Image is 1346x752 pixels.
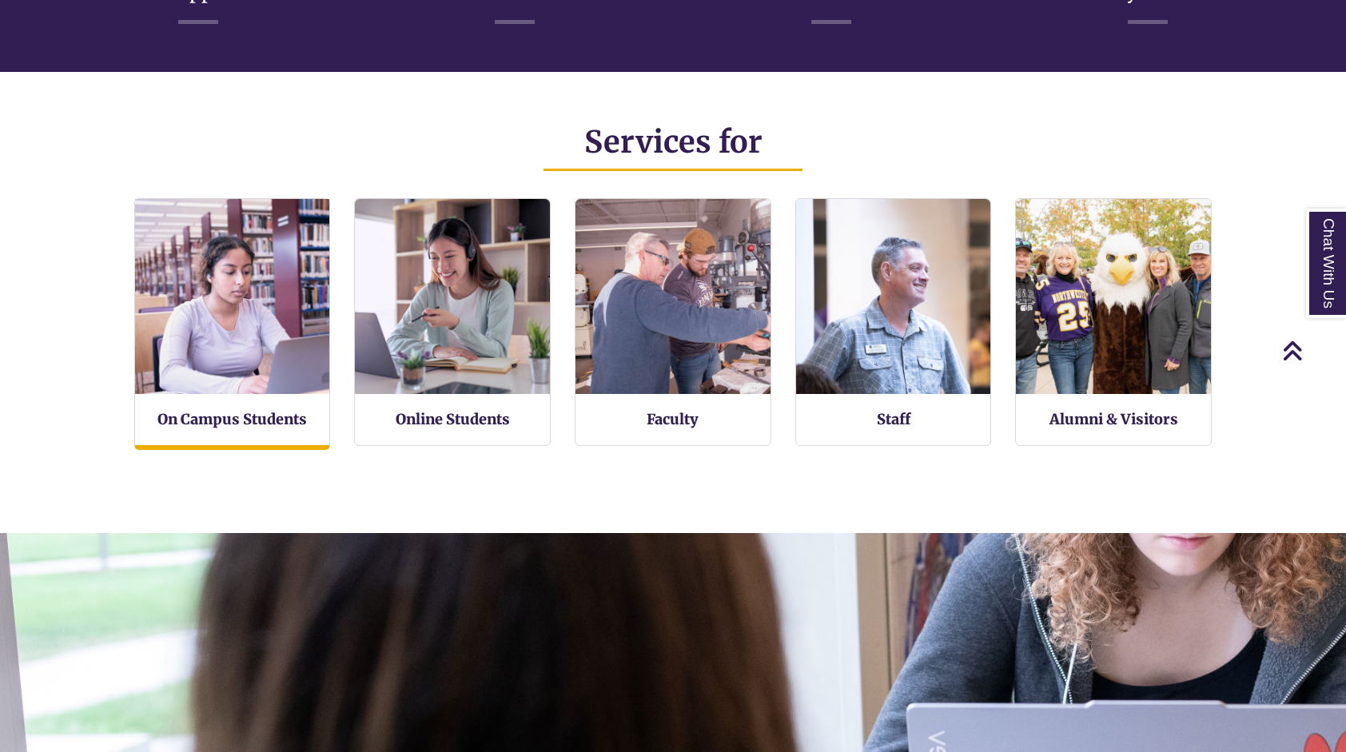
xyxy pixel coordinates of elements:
img: Alumni and Visitors Services [1016,199,1211,394]
img: Faculty Resources [575,199,771,394]
a: Back to Top [1282,340,1342,361]
img: Online Students Services [355,199,550,394]
a: Online Students [396,410,510,428]
a: Alumni & Visitors [1049,410,1178,428]
a: Staff [877,410,910,428]
a: On Campus Students [157,410,307,428]
img: Staff Services [796,199,991,394]
img: On Campus Students Services [125,189,340,404]
span: Services for [584,123,763,161]
a: Faculty [647,410,699,428]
